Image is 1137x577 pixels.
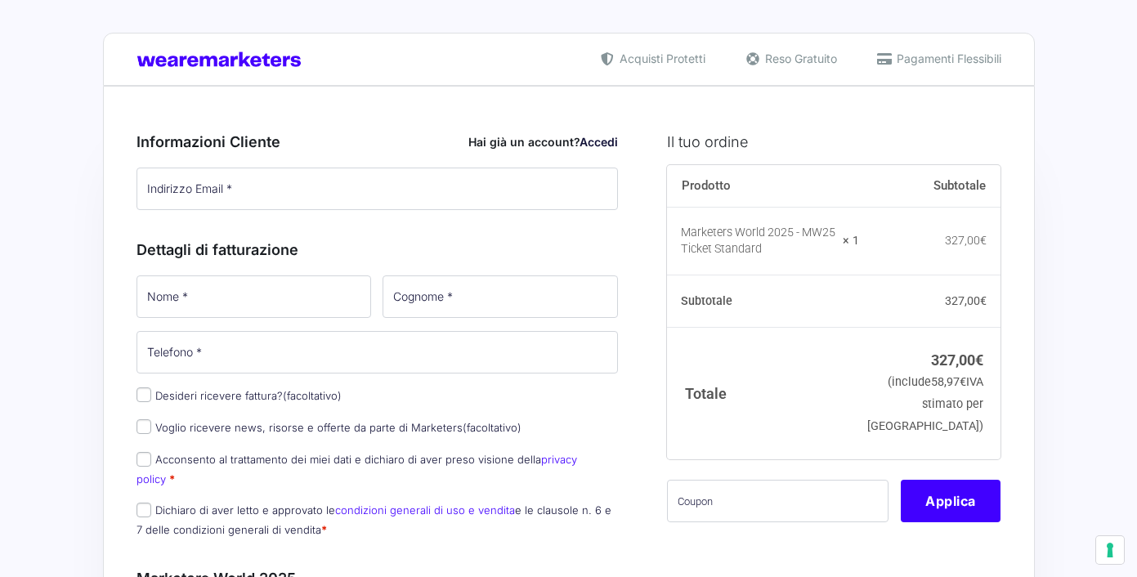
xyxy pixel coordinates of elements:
span: Pagamenti Flessibili [893,50,1001,67]
input: Cognome * [383,275,618,318]
strong: × 1 [843,233,859,249]
a: privacy policy [137,453,577,485]
label: Acconsento al trattamento dei miei dati e dichiaro di aver preso visione della [137,453,577,485]
small: (include IVA stimato per [GEOGRAPHIC_DATA]) [867,375,983,433]
th: Subtotale [859,165,1001,208]
span: 58,97 [931,375,966,389]
input: Indirizzo Email * [137,168,619,210]
button: Le tue preferenze relative al consenso per le tecnologie di tracciamento [1096,536,1124,564]
span: € [980,294,987,307]
input: Nome * [137,275,372,318]
input: Telefono * [137,331,619,373]
div: Hai già un account? [468,133,618,150]
input: Desideri ricevere fattura?(facoltativo) [137,387,151,402]
span: € [975,351,983,369]
h3: Informazioni Cliente [137,131,619,153]
th: Prodotto [667,165,859,208]
input: Dichiaro di aver letto e approvato lecondizioni generali di uso e venditae le clausole n. 6 e 7 d... [137,503,151,517]
label: Dichiaro di aver letto e approvato le e le clausole n. 6 e 7 delle condizioni generali di vendita [137,503,611,535]
label: Voglio ricevere news, risorse e offerte da parte di Marketers [137,421,521,434]
bdi: 327,00 [945,294,987,307]
th: Subtotale [667,275,859,328]
span: Acquisti Protetti [616,50,705,67]
td: Marketers World 2025 - MW25 Ticket Standard [667,208,859,275]
span: € [980,234,987,247]
a: Accedi [580,135,618,149]
bdi: 327,00 [945,234,987,247]
input: Voglio ricevere news, risorse e offerte da parte di Marketers(facoltativo) [137,419,151,434]
h3: Dettagli di fatturazione [137,239,619,261]
iframe: Customerly Messenger Launcher [13,513,62,562]
span: Reso Gratuito [761,50,837,67]
button: Applica [901,480,1000,522]
input: Acconsento al trattamento dei miei dati e dichiaro di aver preso visione dellaprivacy policy [137,452,151,467]
bdi: 327,00 [931,351,983,369]
label: Desideri ricevere fattura? [137,389,342,402]
h3: Il tuo ordine [667,131,1000,153]
span: € [960,375,966,389]
th: Totale [667,327,859,458]
input: Coupon [667,480,889,522]
a: condizioni generali di uso e vendita [335,503,515,517]
span: (facoltativo) [463,421,521,434]
span: (facoltativo) [283,389,342,402]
